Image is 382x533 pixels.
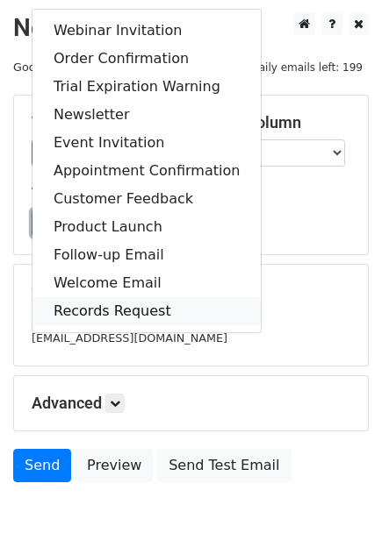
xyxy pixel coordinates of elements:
a: Follow-up Email [32,241,261,269]
h5: Email column [205,113,351,132]
a: Event Invitation [32,129,261,157]
a: Welcome Email [32,269,261,297]
h5: Advanced [32,394,350,413]
span: Daily emails left: 199 [244,58,369,77]
a: Daily emails left: 199 [244,60,369,74]
a: Appointment Confirmation [32,157,261,185]
small: [EMAIL_ADDRESS][DOMAIN_NAME] [32,331,227,345]
a: Order Confirmation [32,45,261,73]
small: Google Sheet: [13,60,154,74]
a: Trial Expiration Warning [32,73,261,101]
h2: New Campaign [13,13,369,43]
a: Newsletter [32,101,261,129]
a: Send Test Email [157,449,291,482]
a: Records Request [32,297,261,325]
iframe: Chat Widget [294,449,382,533]
a: Product Launch [32,213,261,241]
a: Send [13,449,71,482]
a: Webinar Invitation [32,17,261,45]
a: Preview [76,449,153,482]
a: Customer Feedback [32,185,261,213]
